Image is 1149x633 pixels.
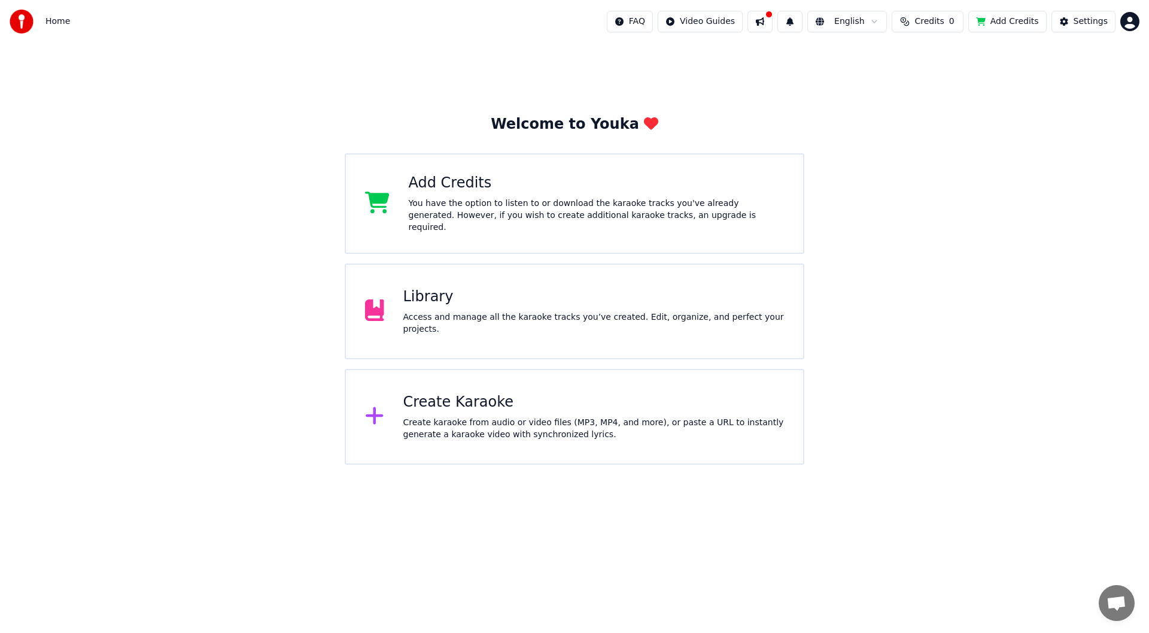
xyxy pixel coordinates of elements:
div: Create Karaoke [403,393,785,412]
span: 0 [949,16,955,28]
div: You have the option to listen to or download the karaoke tracks you've already generated. However... [409,198,785,234]
div: Create karaoke from audio or video files (MP3, MP4, and more), or paste a URL to instantly genera... [403,417,785,441]
button: FAQ [607,11,653,32]
span: Home [45,16,70,28]
button: Add Credits [968,11,1047,32]
img: youka [10,10,34,34]
div: Access and manage all the karaoke tracks you’ve created. Edit, organize, and perfect your projects. [403,311,785,335]
div: Library [403,287,785,307]
button: Credits0 [892,11,963,32]
div: Add Credits [409,174,785,193]
span: Credits [914,16,944,28]
div: Öppna chatt [1099,585,1135,621]
button: Settings [1051,11,1115,32]
div: Welcome to Youka [491,115,658,134]
div: Settings [1074,16,1108,28]
nav: breadcrumb [45,16,70,28]
button: Video Guides [658,11,743,32]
